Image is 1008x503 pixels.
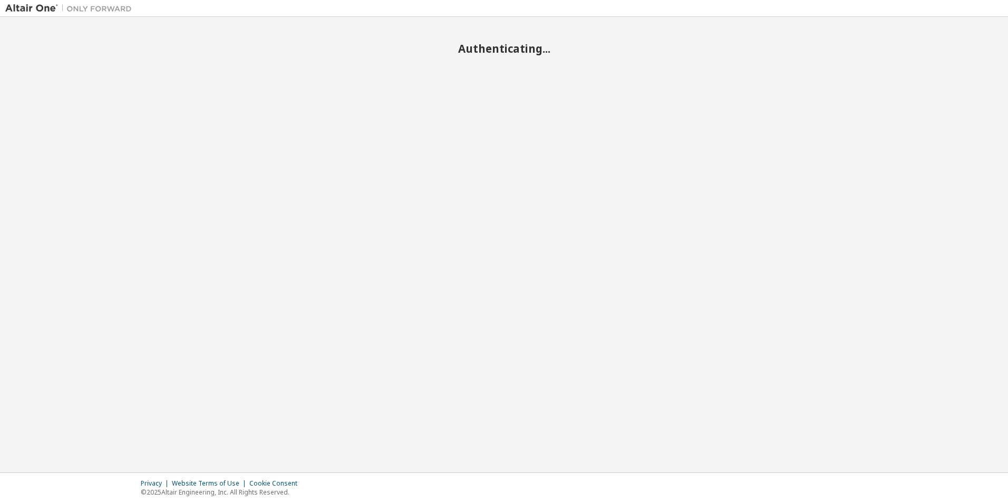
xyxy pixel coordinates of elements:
[5,42,1003,55] h2: Authenticating...
[172,479,249,488] div: Website Terms of Use
[249,479,304,488] div: Cookie Consent
[5,3,137,14] img: Altair One
[141,488,304,497] p: © 2025 Altair Engineering, Inc. All Rights Reserved.
[141,479,172,488] div: Privacy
